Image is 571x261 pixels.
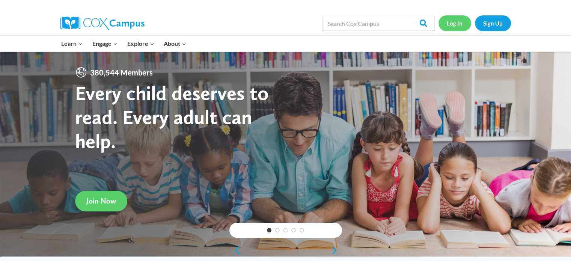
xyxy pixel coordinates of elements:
div: content slider buttons [229,243,342,258]
a: previous [229,246,241,255]
nav: Primary Navigation [57,36,191,51]
input: Search Cox Campus [322,16,435,31]
span: Join Now [86,196,116,205]
a: 4 [291,228,296,232]
a: Log In [438,15,471,31]
button: Child menu of Learn [57,36,88,51]
button: Child menu of About [159,36,191,51]
a: Join Now [75,191,127,211]
a: 2 [275,228,280,232]
button: Child menu of Explore [122,36,159,51]
a: Sign Up [475,15,511,31]
strong: Every child deserves to read. Every adult can help. [75,81,269,152]
img: Cox Campus [60,17,145,30]
a: 3 [283,228,288,232]
a: next [331,246,342,255]
button: Child menu of Engage [87,36,122,51]
span: 380,544 Members [87,66,156,78]
a: 1 [267,228,271,232]
a: 5 [300,228,304,232]
nav: Secondary Navigation [438,15,511,31]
